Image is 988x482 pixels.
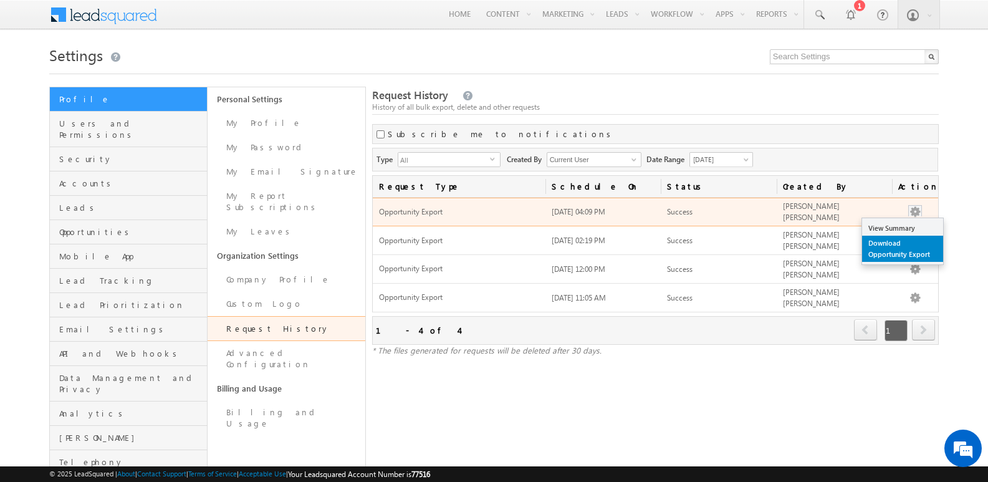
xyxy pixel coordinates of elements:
a: My Email Signature [208,160,365,184]
a: Request Type [373,176,546,197]
a: Telephony [50,450,207,475]
input: Type to Search [547,152,641,167]
span: Success [667,236,693,245]
span: * The files generated for requests will be deleted after 30 days. [372,345,602,355]
span: Lead Prioritization [59,299,204,311]
a: Security [50,147,207,171]
span: [DATE] 02:19 PM [552,236,605,245]
span: Opportunities [59,226,204,238]
a: Leads [50,196,207,220]
a: Show All Items [625,153,640,166]
a: Lead Prioritization [50,293,207,317]
span: Your Leadsquared Account Number is [288,470,430,479]
a: View Summary [862,221,943,236]
label: Subscribe me to notifications [388,128,615,140]
span: Email Settings [59,324,204,335]
span: Mobile App [59,251,204,262]
a: My Report Subscriptions [208,184,365,219]
a: Personal Settings [208,87,365,111]
a: Billing and Usage [208,377,365,400]
span: prev [854,319,877,340]
span: select [490,156,500,161]
span: Request History [372,88,448,102]
span: Type [376,152,398,165]
span: Profile [59,94,204,105]
a: Opportunities [50,220,207,244]
a: Email Settings [50,317,207,342]
a: Analytics [50,402,207,426]
a: Company Profile [208,268,365,292]
span: © 2025 LeadSquared | | | | | [49,468,430,480]
span: Created By [507,152,547,165]
span: [DATE] 11:05 AM [552,293,606,302]
a: Contact Support [137,470,186,478]
a: Created By [777,176,892,197]
span: Accounts [59,178,204,189]
span: Settings [49,45,103,65]
a: [PERSON_NAME] [50,426,207,450]
div: History of all bulk export, delete and other requests [372,102,939,113]
a: [DATE] [689,152,753,167]
span: API and Webhooks [59,348,204,359]
a: Profile [50,87,207,112]
input: Search Settings [770,49,939,64]
a: Status [661,176,776,197]
a: Schedule On [545,176,661,197]
div: 1 - 4 of 4 [376,323,459,337]
a: Download Opportunity Export [862,236,943,262]
span: 1 [885,320,908,341]
span: [PERSON_NAME] [59,432,204,443]
span: [PERSON_NAME] [PERSON_NAME] [783,201,840,222]
a: Terms of Service [188,470,237,478]
span: Analytics [59,408,204,419]
span: [DATE] 12:00 PM [552,264,605,274]
span: Telephony [59,456,204,468]
a: My Profile [208,111,365,135]
span: Opportunity Export [379,264,540,274]
span: Security [59,153,204,165]
span: Success [667,207,693,216]
a: next [912,321,935,340]
span: Actions [892,176,938,197]
a: About [117,470,135,478]
a: API and Webhooks [50,342,207,366]
a: prev [854,321,878,340]
a: My Leaves [208,219,365,244]
a: Acceptable Use [239,470,286,478]
a: Accounts [50,171,207,196]
span: Leads [59,202,204,213]
a: Lead Tracking [50,269,207,293]
span: [DATE] [690,154,749,165]
span: [PERSON_NAME] [PERSON_NAME] [783,287,840,308]
span: Date Range [646,152,689,165]
a: Billing and Usage [208,400,365,436]
a: Custom Logo [208,292,365,316]
a: Data Management and Privacy [50,366,207,402]
span: [DATE] 04:09 PM [552,207,605,216]
a: Advanced Configuration [208,341,365,377]
a: Organization Settings [208,244,365,268]
span: next [912,319,935,340]
span: Opportunity Export [379,236,540,246]
span: Users and Permissions [59,118,204,140]
span: [PERSON_NAME] [PERSON_NAME] [783,230,840,251]
span: Success [667,264,693,274]
span: All [398,153,490,166]
span: Opportunity Export [379,207,540,218]
a: Users and Permissions [50,112,207,147]
a: Request History [208,316,365,341]
span: Data Management and Privacy [59,372,204,395]
span: Success [667,293,693,302]
a: Mobile App [50,244,207,269]
a: My Password [208,135,365,160]
span: Lead Tracking [59,275,204,286]
span: [PERSON_NAME] [PERSON_NAME] [783,259,840,279]
span: Opportunity Export [379,292,540,303]
span: 77516 [411,470,430,479]
div: All [398,152,501,167]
